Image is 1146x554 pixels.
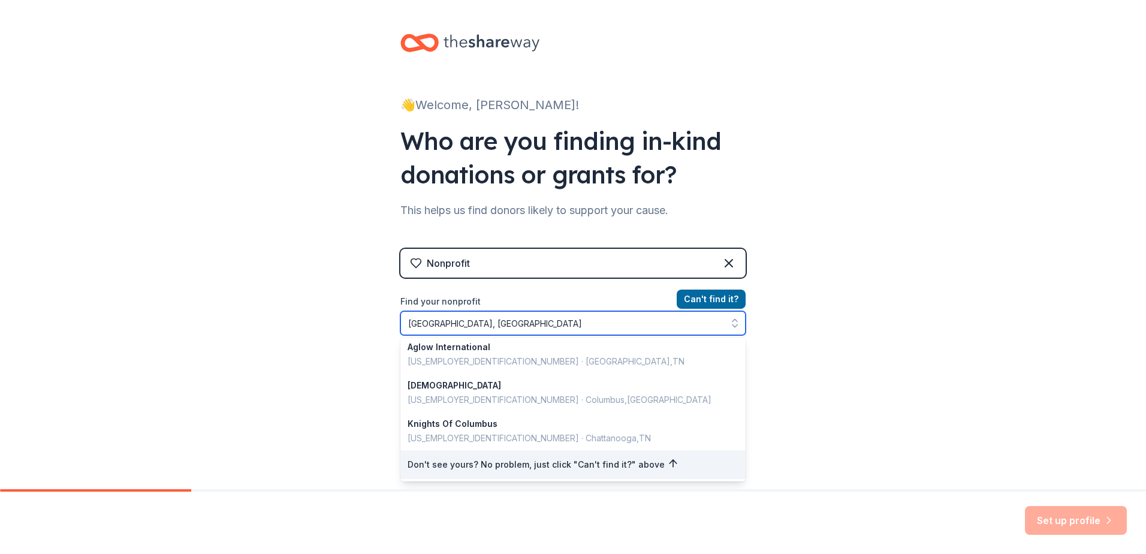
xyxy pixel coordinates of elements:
[408,354,724,369] div: [US_EMPLOYER_IDENTIFICATION_NUMBER] · [GEOGRAPHIC_DATA] , TN
[408,340,724,354] div: Aglow International
[400,450,746,479] div: Don't see yours? No problem, just click "Can't find it?" above
[408,417,724,431] div: Knights Of Columbus
[408,378,724,393] div: [DEMOGRAPHIC_DATA]
[408,393,724,407] div: [US_EMPLOYER_IDENTIFICATION_NUMBER] · Columbus , [GEOGRAPHIC_DATA]
[408,431,724,445] div: [US_EMPLOYER_IDENTIFICATION_NUMBER] · Chattanooga , TN
[400,311,746,335] input: Search by name, EIN, or city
